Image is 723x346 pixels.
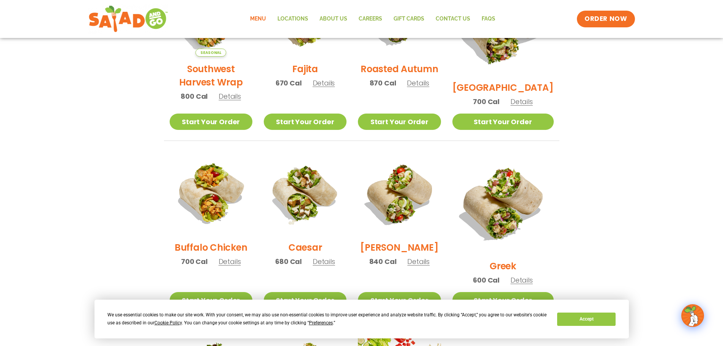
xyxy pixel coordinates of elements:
[272,10,314,28] a: Locations
[577,11,635,27] a: ORDER NOW
[88,4,169,34] img: new-SAG-logo-768×292
[170,62,252,89] h2: Southwest Harvest Wrap
[170,114,252,130] a: Start Your Order
[170,152,252,235] img: Product photo for Buffalo Chicken Wrap
[309,320,333,325] span: Preferences
[353,10,388,28] a: Careers
[452,81,554,94] h2: [GEOGRAPHIC_DATA]
[370,78,396,88] span: 870 Cal
[264,292,347,308] a: Start Your Order
[107,311,548,327] div: We use essential cookies to make our site work. With your consent, we may also use non-essential ...
[244,10,272,28] a: Menu
[175,241,247,254] h2: Buffalo Chicken
[360,241,438,254] h2: [PERSON_NAME]
[313,257,335,266] span: Details
[181,91,208,101] span: 800 Cal
[510,275,533,285] span: Details
[195,49,226,57] span: Seasonal
[219,257,241,266] span: Details
[313,78,335,88] span: Details
[452,292,554,308] a: Start Your Order
[452,114,554,130] a: Start Your Order
[358,292,441,308] a: Start Your Order
[95,300,629,338] div: Cookie Consent Prompt
[452,152,554,254] img: Product photo for Greek Wrap
[584,14,627,24] span: ORDER NOW
[430,10,476,28] a: Contact Us
[369,256,397,267] span: 840 Cal
[244,10,501,28] nav: Menu
[361,62,438,76] h2: Roasted Autumn
[473,96,499,107] span: 700 Cal
[473,275,499,285] span: 600 Cal
[264,152,347,235] img: Product photo for Caesar Wrap
[407,257,430,266] span: Details
[682,305,703,326] img: wpChatIcon
[288,241,322,254] h2: Caesar
[314,10,353,28] a: About Us
[407,78,429,88] span: Details
[276,78,302,88] span: 670 Cal
[170,292,252,308] a: Start Your Order
[292,62,318,76] h2: Fajita
[388,10,430,28] a: GIFT CARDS
[490,259,516,273] h2: Greek
[264,114,347,130] a: Start Your Order
[358,152,441,235] img: Product photo for Cobb Wrap
[358,114,441,130] a: Start Your Order
[154,320,182,325] span: Cookie Policy
[557,313,616,326] button: Accept
[219,92,241,101] span: Details
[275,256,302,267] span: 680 Cal
[476,10,501,28] a: FAQs
[181,256,208,267] span: 700 Cal
[510,97,533,106] span: Details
